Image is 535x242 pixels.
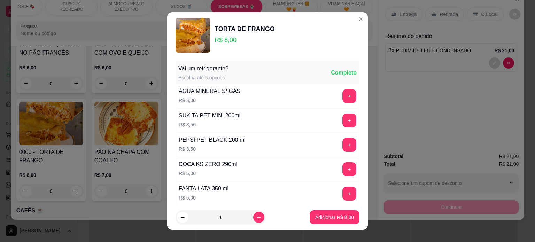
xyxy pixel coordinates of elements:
[178,74,228,81] div: Escolha até 5 opções
[179,97,240,104] p: R$ 3,00
[331,69,357,77] div: Completo
[179,136,246,144] div: PEPSI PET BLACK 200 ml
[342,89,356,103] button: add
[179,185,228,193] div: FANTA LATA 350 ml
[179,87,240,95] div: ÁGUA MINERAL S/ GÁS
[215,24,275,34] div: TORTA DE FRANGO
[342,162,356,176] button: add
[179,146,246,153] p: R$ 3,50
[215,35,275,45] p: R$ 8,00
[342,138,356,152] button: add
[177,212,188,223] button: decrease-product-quantity
[179,160,237,169] div: COCA KS ZERO 290ml
[342,114,356,127] button: add
[315,214,354,221] p: Adicionar R$ 8,00
[176,18,210,53] img: product-image
[310,210,359,224] button: Adicionar R$ 8,00
[179,170,237,177] p: R$ 5,00
[179,194,228,201] p: R$ 5,00
[342,187,356,201] button: add
[179,111,240,120] div: SUKITA PET MINI 200ml
[253,212,264,223] button: increase-product-quantity
[178,64,228,73] div: Vai um refrigerante?
[355,14,366,25] button: Close
[179,121,240,128] p: R$ 3,50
